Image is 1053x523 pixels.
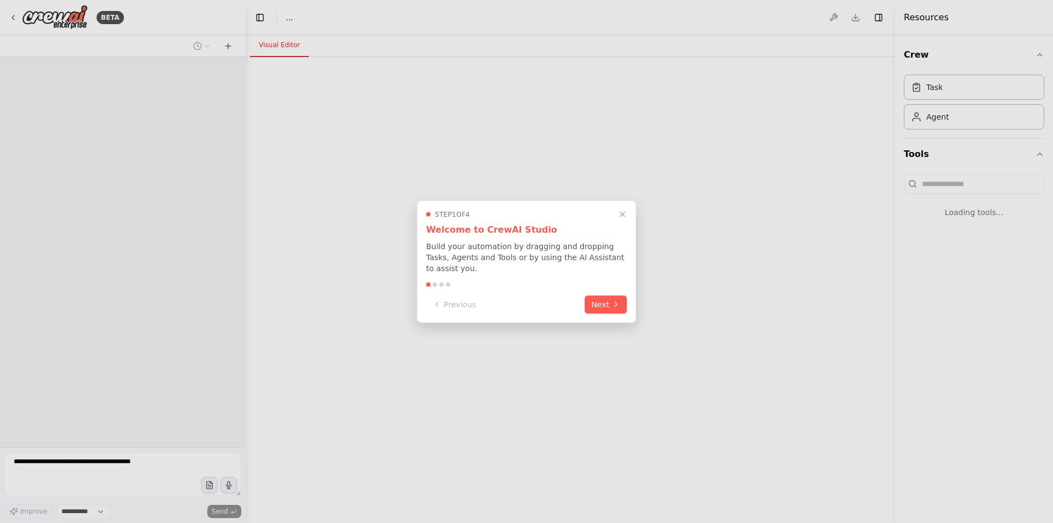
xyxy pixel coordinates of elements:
[426,295,483,313] button: Previous
[426,240,627,273] p: Build your automation by dragging and dropping Tasks, Agents and Tools or by using the AI Assista...
[426,223,627,236] h3: Welcome to CrewAI Studio
[585,295,627,313] button: Next
[435,210,470,218] span: Step 1 of 4
[616,207,629,221] button: Close walkthrough
[252,10,268,25] button: Hide left sidebar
